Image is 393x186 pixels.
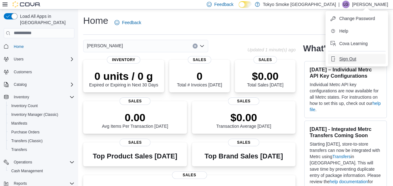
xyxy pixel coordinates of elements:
[11,55,74,63] span: Users
[228,97,259,105] span: Sales
[9,137,74,145] span: Transfers (Classic)
[9,128,74,136] span: Purchase Orders
[1,93,77,101] button: Inventory
[6,110,77,119] button: Inventory Manager (Classic)
[328,26,385,36] button: Help
[122,19,141,26] span: Feedback
[339,28,348,34] span: Help
[89,70,158,87] div: Expired or Expiring in Next 30 Days
[11,93,74,101] span: Inventory
[9,102,74,110] span: Inventory Count
[1,67,77,76] button: Customers
[310,66,381,79] h3: [DATE] – Individual Metrc API Key Configurations
[102,111,168,124] p: 0.00
[14,95,29,100] span: Inventory
[9,120,30,127] a: Manifests
[6,145,77,154] button: Transfers
[11,55,26,63] button: Users
[6,167,77,175] button: Cash Management
[11,43,74,50] span: Home
[339,15,375,22] span: Change Password
[199,44,204,49] button: Open list of options
[352,1,388,8] p: [PERSON_NAME]
[216,111,271,124] p: $0.00
[107,56,140,64] span: Inventory
[9,167,45,175] a: Cash Management
[11,158,74,166] span: Operations
[188,56,211,64] span: Sales
[247,47,295,52] p: Updated 1 minute(s) ago
[330,179,368,184] a: help documentation
[14,181,27,186] span: Reports
[1,42,77,51] button: Home
[310,126,381,138] h3: [DATE] - Integrated Metrc Transfers Coming Soon
[343,1,348,8] span: LG
[11,68,74,76] span: Customers
[6,101,77,110] button: Inventory Count
[102,111,168,129] div: Avg Items Per Transaction [DATE]
[177,70,222,82] p: 0
[87,42,123,49] span: [PERSON_NAME]
[14,160,32,165] span: Operations
[214,1,233,8] span: Feedback
[342,1,350,8] div: Logan Gardner
[172,171,207,179] span: Sales
[119,139,150,146] span: Sales
[6,137,77,145] button: Transfers (Classic)
[11,81,29,88] button: Catalog
[339,56,356,62] span: Sign Out
[11,130,40,135] span: Purchase Orders
[89,70,158,82] p: 0 units / 0 g
[11,121,27,126] span: Manifests
[11,43,26,50] a: Home
[9,111,61,118] a: Inventory Manager (Classic)
[310,101,380,112] a: help file
[14,57,23,62] span: Users
[247,70,283,87] div: Total Sales [DATE]
[9,128,42,136] a: Purchase Orders
[9,111,74,118] span: Inventory Manager (Classic)
[9,146,74,153] span: Transfers
[83,14,108,27] h1: Home
[14,82,27,87] span: Catalog
[9,137,45,145] a: Transfers (Classic)
[177,70,222,87] div: Total # Invoices [DATE]
[310,81,381,113] p: Individual Metrc API key configurations are now available for all Metrc states. For instructions ...
[328,39,385,49] button: Cova Learning
[193,44,198,49] button: Clear input
[9,167,74,175] span: Cash Management
[18,13,74,26] span: Load All Apps in [GEOGRAPHIC_DATA]
[112,16,144,29] a: Feedback
[11,168,43,173] span: Cash Management
[239,1,252,8] input: Dark Mode
[1,158,77,167] button: Operations
[6,119,77,128] button: Manifests
[93,152,177,160] h3: Top Product Sales [DATE]
[11,158,35,166] button: Operations
[338,1,340,8] p: |
[228,139,259,146] span: Sales
[339,40,368,47] span: Cova Learning
[11,81,74,88] span: Catalog
[303,44,349,54] h2: What's new
[1,55,77,64] button: Users
[1,80,77,89] button: Catalog
[328,54,385,64] button: Sign Out
[14,70,32,75] span: Customers
[11,93,32,101] button: Inventory
[119,97,150,105] span: Sales
[216,111,271,129] div: Transaction Average [DATE]
[11,138,43,143] span: Transfers (Classic)
[9,102,40,110] a: Inventory Count
[263,1,336,8] p: Tokyo Smoke [GEOGRAPHIC_DATA]
[9,120,74,127] span: Manifests
[9,146,29,153] a: Transfers
[332,154,351,159] a: Transfers
[13,1,41,8] img: Cova
[11,147,27,152] span: Transfers
[204,152,283,160] h3: Top Brand Sales [DATE]
[11,103,38,108] span: Inventory Count
[247,70,283,82] p: $0.00
[14,44,24,49] span: Home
